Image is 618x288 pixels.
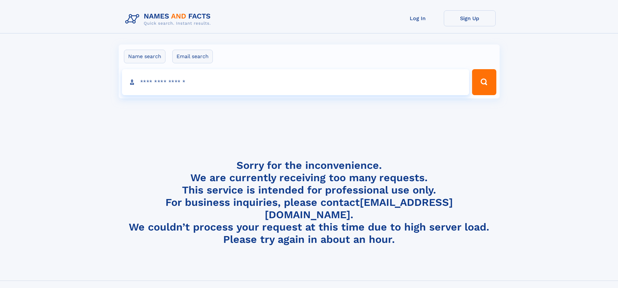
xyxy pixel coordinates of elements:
[123,10,216,28] img: Logo Names and Facts
[172,50,213,63] label: Email search
[124,50,165,63] label: Name search
[444,10,496,26] a: Sign Up
[123,159,496,246] h4: Sorry for the inconvenience. We are currently receiving too many requests. This service is intend...
[472,69,496,95] button: Search Button
[122,69,469,95] input: search input
[265,196,453,221] a: [EMAIL_ADDRESS][DOMAIN_NAME]
[392,10,444,26] a: Log In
